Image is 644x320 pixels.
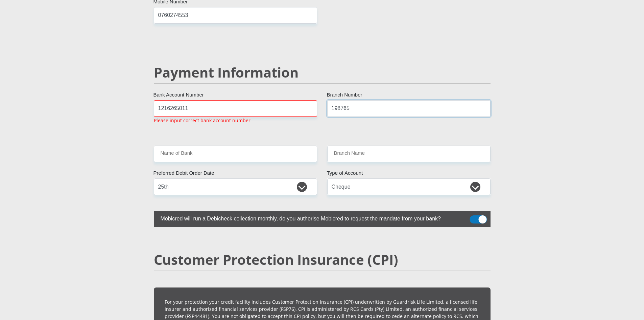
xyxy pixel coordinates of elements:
p: Please input correct bank account number [154,117,251,124]
input: Branch Number [327,100,491,117]
input: Bank Account Number [154,100,317,117]
input: Branch Name [327,146,491,162]
h2: Customer Protection Insurance (CPI) [154,252,491,268]
input: Name of Bank [154,146,317,162]
input: Mobile Number [154,7,317,24]
label: Mobicred will run a Debicheck collection monthly, do you authorise Mobicred to request the mandat... [154,211,457,225]
h2: Payment Information [154,64,491,81]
